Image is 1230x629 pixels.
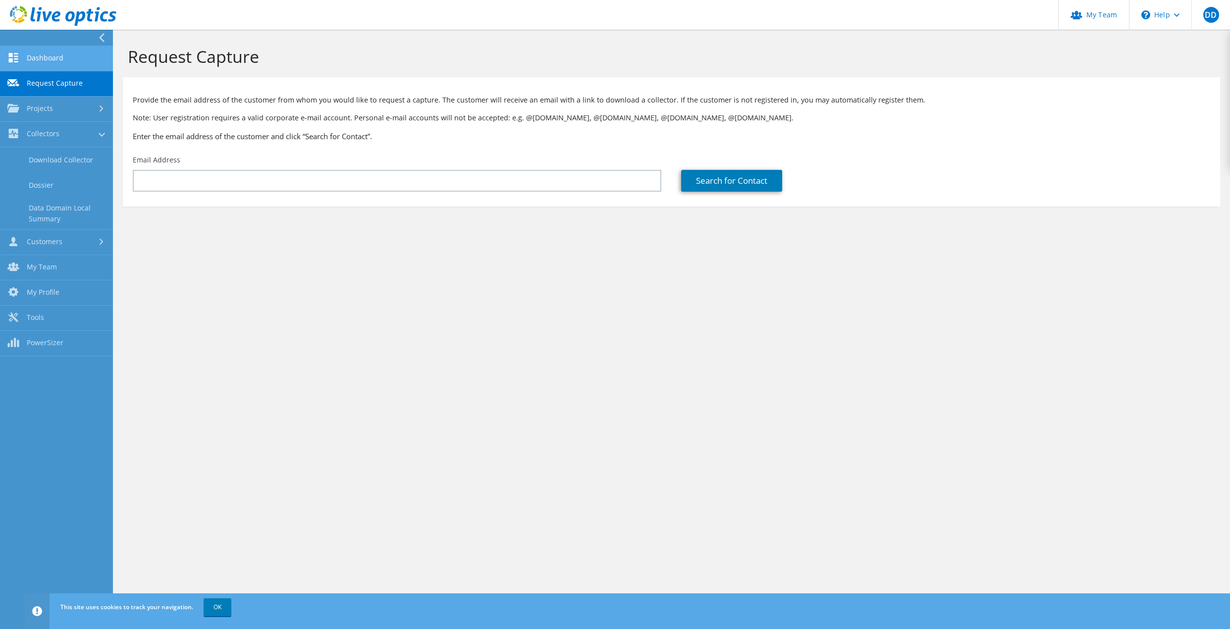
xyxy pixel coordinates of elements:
h3: Enter the email address of the customer and click “Search for Contact”. [133,131,1210,142]
a: Search for Contact [681,170,782,192]
p: Note: User registration requires a valid corporate e-mail account. Personal e-mail accounts will ... [133,112,1210,123]
label: Email Address [133,155,180,165]
span: This site uses cookies to track your navigation. [60,603,193,611]
svg: \n [1141,10,1150,19]
h1: Request Capture [128,46,1210,67]
a: OK [204,598,231,616]
p: Provide the email address of the customer from whom you would like to request a capture. The cust... [133,95,1210,105]
span: DD [1203,7,1219,23]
